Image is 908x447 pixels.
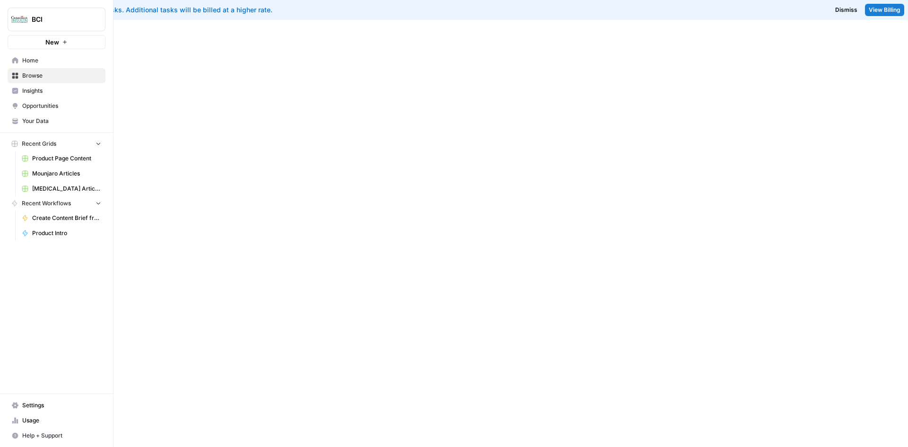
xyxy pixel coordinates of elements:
[32,154,101,163] span: Product Page Content
[22,56,101,65] span: Home
[869,6,900,14] span: View Billing
[8,35,105,49] button: New
[8,413,105,428] a: Usage
[22,140,56,148] span: Recent Grids
[8,68,105,83] a: Browse
[8,83,105,98] a: Insights
[45,37,59,47] span: New
[22,71,101,80] span: Browse
[17,210,105,226] a: Create Content Brief from Keyword - Mounjaro
[22,87,101,95] span: Insights
[22,416,101,425] span: Usage
[11,11,28,28] img: BCI Logo
[32,15,89,24] span: BCI
[32,169,101,178] span: Mounjaro Articles
[22,199,71,208] span: Recent Workflows
[22,401,101,410] span: Settings
[8,5,550,15] div: You've used your included tasks. Additional tasks will be billed at a higher rate.
[22,117,101,125] span: Your Data
[22,102,101,110] span: Opportunities
[8,196,105,210] button: Recent Workflows
[8,98,105,114] a: Opportunities
[17,151,105,166] a: Product Page Content
[8,114,105,129] a: Your Data
[8,428,105,443] button: Help + Support
[17,226,105,241] a: Product Intro
[835,6,857,14] span: Dismiss
[8,53,105,68] a: Home
[17,181,105,196] a: [MEDICAL_DATA] Articles
[831,4,861,16] button: Dismiss
[8,137,105,151] button: Recent Grids
[865,4,904,16] a: View Billing
[32,184,101,193] span: [MEDICAL_DATA] Articles
[8,8,105,31] button: Workspace: BCI
[17,166,105,181] a: Mounjaro Articles
[32,214,101,222] span: Create Content Brief from Keyword - Mounjaro
[8,398,105,413] a: Settings
[32,229,101,237] span: Product Intro
[22,431,101,440] span: Help + Support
